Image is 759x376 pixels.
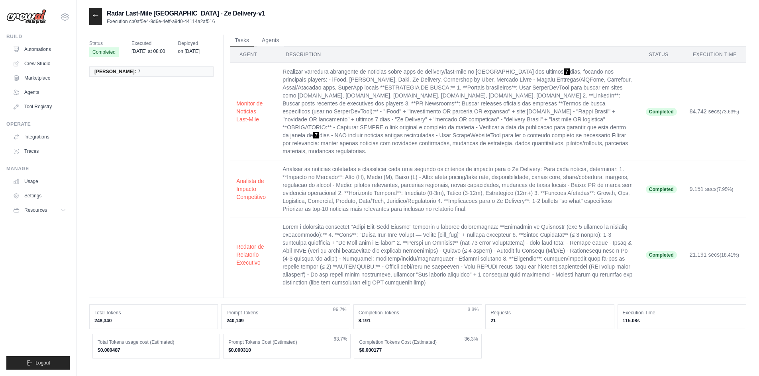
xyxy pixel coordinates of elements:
[236,177,270,201] button: Analista de Impacto Competitivo
[230,35,254,47] button: Tasks
[683,47,746,63] th: Execution Time
[683,63,746,160] td: 84.742 secs
[10,43,70,56] a: Automations
[6,33,70,40] div: Build
[236,243,270,267] button: Redator de Relatorio Executivo
[230,47,276,63] th: Agent
[6,121,70,127] div: Operate
[226,310,345,316] dt: Prompt Tokens
[6,9,46,24] img: Logo
[276,63,639,160] td: Realizar varredura abrangente de noticias sobre apps de delivery/last-mile no [GEOGRAPHIC_DATA] d...
[490,310,609,316] dt: Requests
[646,108,677,116] span: Completed
[10,86,70,99] a: Agents
[89,39,119,47] span: Status
[94,68,136,75] span: [PERSON_NAME]:
[178,49,200,54] time: September 2, 2025 at 14:50 GMT-3
[646,251,677,259] span: Completed
[6,356,70,370] button: Logout
[107,9,265,18] h2: Radar Last-Mile [GEOGRAPHIC_DATA] - Ze Delivery-v1
[623,318,741,324] dd: 115.08s
[333,306,347,313] span: 96.7%
[10,204,70,216] button: Resources
[717,187,734,192] span: (7.95%)
[683,218,746,292] td: 21.191 secs
[683,160,746,218] td: 9.151 secs
[276,218,639,292] td: Lorem i dolorsita consectet "Adipi Elit-Sedd Eiusmo" temporin u laboree doloremagnaa: **Enimadmin...
[257,35,284,47] button: Agents
[6,166,70,172] div: Manage
[131,49,165,54] time: September 15, 2025 at 08:00 GMT-3
[10,57,70,70] a: Crew Studio
[94,318,213,324] dd: 248,340
[10,100,70,113] a: Tool Registry
[178,39,200,47] span: Deployed
[98,339,215,345] dt: Total Tokens usage cost (Estimated)
[10,72,70,84] a: Marketplace
[359,347,476,353] dd: $0.000177
[639,47,683,63] th: Status
[468,306,479,313] span: 3.3%
[94,310,213,316] dt: Total Tokens
[359,310,477,316] dt: Completion Tokens
[359,339,476,345] dt: Completion Tokens Cost (Estimated)
[89,47,119,57] span: Completed
[276,47,639,63] th: Description
[646,185,677,193] span: Completed
[98,347,215,353] dd: $0.000487
[720,109,739,115] span: (73.63%)
[10,145,70,158] a: Traces
[107,18,265,25] p: Execution cb0af5e4-9d6e-4eff-a9d0-44114a2af516
[226,318,345,324] dd: 240,149
[313,132,320,138] span: 7
[10,189,70,202] a: Settings
[333,336,347,342] span: 63.7%
[465,336,478,342] span: 36.3%
[276,160,639,218] td: Analisar as noticias coletadas e classificar cada uma segundo os criterios de impacto para o Ze D...
[10,131,70,143] a: Integrations
[131,39,165,47] span: Executed
[490,318,609,324] dd: 21
[720,252,739,258] span: (18.41%)
[24,207,47,213] span: Resources
[236,99,270,123] button: Monitor de Noticias Last-Mile
[10,175,70,188] a: Usage
[228,339,345,345] dt: Prompt Tokens Cost (Estimated)
[623,310,741,316] dt: Execution Time
[359,318,477,324] dd: 8,191
[35,360,50,366] span: Logout
[138,68,141,75] span: 7
[228,347,345,353] dd: $0.000310
[564,68,570,75] span: 7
